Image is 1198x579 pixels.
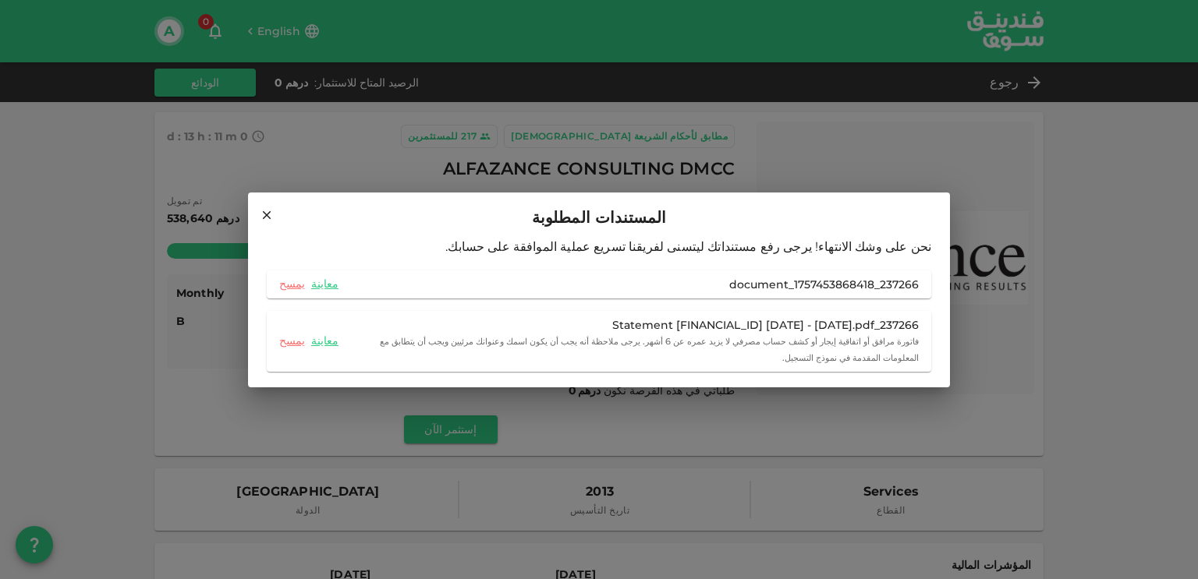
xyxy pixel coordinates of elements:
span: المستندات المطلوبة [532,205,667,230]
div: 237266_document_1757453868418 [729,277,919,292]
a: معاينة [311,277,338,291]
a: يمسح [279,334,305,348]
span: نحن على وشك الانتهاء! يرجى رفع مستنداتك ليتسنى لفريقنا تسريع عملية الموافقة على حسابك. [445,239,931,254]
a: يمسح [279,277,305,291]
small: فاتورة مرافق أو اتفاقية إيجار أو كشف حساب مصرفي لا يزيد عمره عن 6 أشهر. يرجى ملاحظة أنه يجب أن يك... [380,336,919,363]
a: معاينة [311,334,338,348]
div: 237266_Statement [FINANCIAL_ID] [DATE] - [DATE].pdf [345,317,919,333]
